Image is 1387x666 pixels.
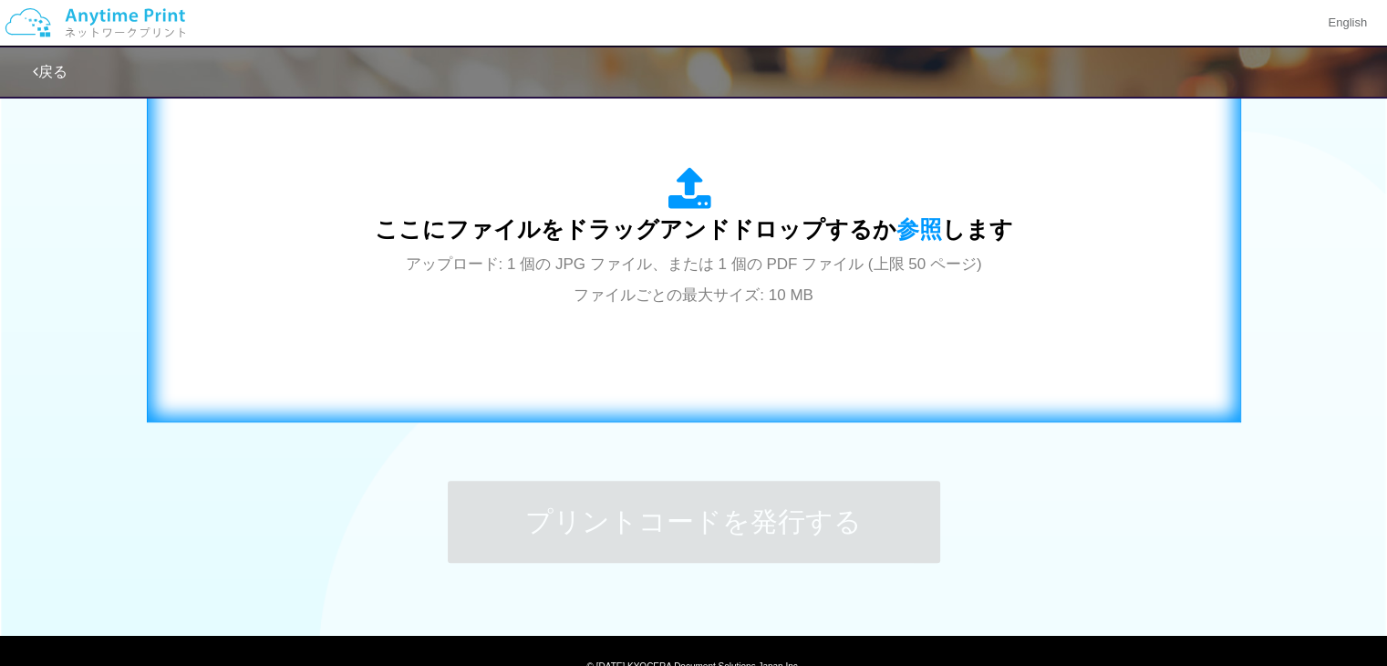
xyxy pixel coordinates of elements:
a: 戻る [33,64,67,79]
span: ここにファイルをドラッグアンドドロップするか します [375,216,1013,242]
span: アップロード: 1 個の JPG ファイル、または 1 個の PDF ファイル (上限 50 ページ) ファイルごとの最大サイズ: 10 MB [406,255,982,304]
button: プリントコードを発行する [448,481,940,563]
span: 参照 [896,216,942,242]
